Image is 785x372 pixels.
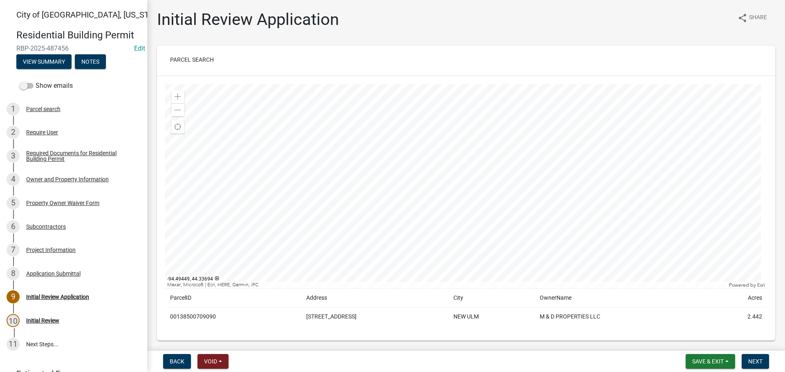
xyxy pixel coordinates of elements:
[134,45,145,52] wm-modal-confirm: Edit Application Number
[749,13,767,23] span: Share
[757,282,765,288] a: Esri
[164,52,220,67] button: Parcel search
[7,102,20,116] div: 1
[301,307,449,326] td: [STREET_ADDRESS]
[165,289,301,307] td: ParcelID
[26,247,76,253] div: Project Information
[16,29,141,41] h4: Residential Building Permit
[738,13,747,23] i: share
[204,358,217,365] span: Void
[7,196,20,209] div: 5
[7,220,20,233] div: 6
[75,54,106,69] button: Notes
[26,176,109,182] div: Owner and Property Information
[727,282,767,288] div: Powered by
[165,282,727,288] div: Maxar, Microsoft | Esri, HERE, Garmin, iPC
[26,294,89,300] div: Initial Review Application
[26,150,134,162] div: Required Documents for Residential Building Permit
[535,307,707,326] td: M & D PROPERTIES LLC
[731,10,774,26] button: shareShare
[7,243,20,256] div: 7
[163,354,191,369] button: Back
[16,54,72,69] button: View Summary
[748,358,763,365] span: Next
[16,10,165,20] span: City of [GEOGRAPHIC_DATA], [US_STATE]
[16,59,72,65] wm-modal-confirm: Summary
[75,59,106,65] wm-modal-confirm: Notes
[742,354,769,369] button: Next
[20,81,73,91] label: Show emails
[157,10,339,29] h1: Initial Review Application
[707,289,767,307] td: Acres
[707,307,767,326] td: 2.442
[26,271,81,276] div: Application Submittal
[686,354,735,369] button: Save & Exit
[301,289,449,307] td: Address
[26,224,66,229] div: Subcontractors
[7,126,20,139] div: 2
[171,120,184,134] div: Find my location
[197,354,229,369] button: Void
[7,149,20,163] div: 3
[449,307,535,326] td: NEW ULM
[7,314,20,327] div: 10
[535,289,707,307] td: OwnerName
[134,45,145,52] a: Edit
[165,307,301,326] td: 00138500709090
[7,173,20,186] div: 4
[692,358,724,365] span: Save & Exit
[7,338,20,351] div: 11
[26,318,59,323] div: Initial Review
[16,45,131,52] span: RBP-2025-487456
[26,200,99,206] div: Property Owner Waiver Form
[7,267,20,280] div: 8
[171,103,184,116] div: Zoom out
[26,129,58,135] div: Require User
[449,289,535,307] td: City
[170,358,184,365] span: Back
[26,106,61,112] div: Parcel search
[7,290,20,303] div: 9
[171,90,184,103] div: Zoom in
